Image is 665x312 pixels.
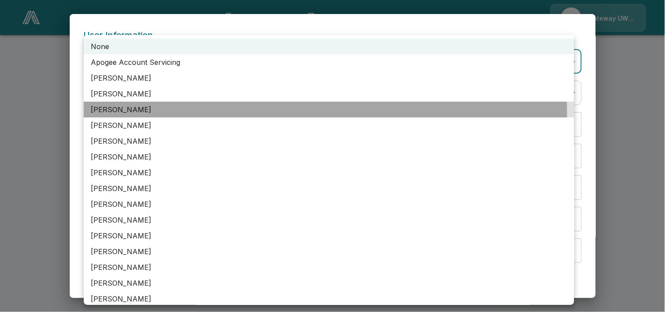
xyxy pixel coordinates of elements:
[84,275,574,291] li: [PERSON_NAME]
[84,117,574,133] li: [PERSON_NAME]
[84,228,574,244] li: [PERSON_NAME]
[84,259,574,275] li: [PERSON_NAME]
[84,39,574,54] li: None
[84,102,574,117] li: [PERSON_NAME]
[84,196,574,212] li: [PERSON_NAME]
[84,291,574,307] li: [PERSON_NAME]
[84,133,574,149] li: [PERSON_NAME]
[84,212,574,228] li: [PERSON_NAME]
[84,70,574,86] li: [PERSON_NAME]
[84,54,574,70] li: Apogee Account Servicing
[84,86,574,102] li: [PERSON_NAME]
[84,181,574,196] li: [PERSON_NAME]
[84,165,574,181] li: [PERSON_NAME]
[84,244,574,259] li: [PERSON_NAME]
[84,149,574,165] li: [PERSON_NAME]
